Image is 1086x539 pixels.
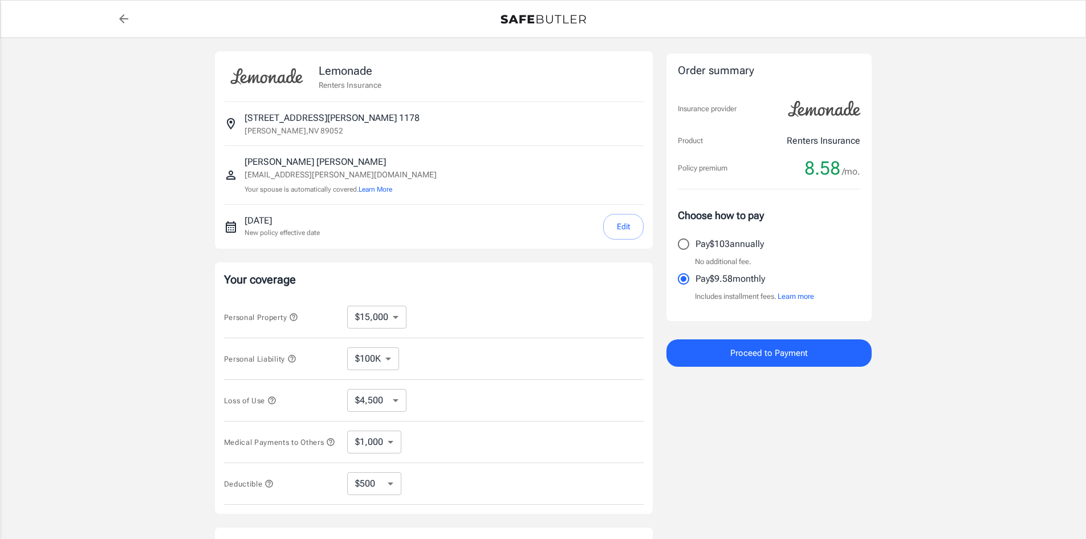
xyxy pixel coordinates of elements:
[224,60,310,92] img: Lemonade
[603,214,644,240] button: Edit
[224,355,296,363] span: Personal Liability
[224,480,274,488] span: Deductible
[224,271,644,287] p: Your coverage
[224,438,336,447] span: Medical Payments to Others
[224,310,298,324] button: Personal Property
[245,169,437,181] p: [EMAIL_ADDRESS][PERSON_NAME][DOMAIN_NAME]
[695,272,765,286] p: Pay $9.58 monthly
[224,352,296,366] button: Personal Liability
[319,62,381,79] p: Lemonade
[695,237,764,251] p: Pay $103 annually
[224,117,238,131] svg: Insured address
[224,394,276,407] button: Loss of Use
[224,313,298,322] span: Personal Property
[224,435,336,449] button: Medical Payments to Others
[695,256,751,268] p: No additional fee.
[782,93,867,125] img: Lemonade
[224,396,276,405] span: Loss of Use
[224,477,274,491] button: Deductible
[359,184,392,194] button: Learn More
[778,291,814,302] button: Learn more
[678,63,860,79] div: Order summary
[678,135,703,147] p: Product
[319,79,381,91] p: Renters Insurance
[804,157,840,180] span: 8.58
[224,168,238,182] svg: Insured person
[501,15,586,24] img: Back to quotes
[245,214,320,228] p: [DATE]
[224,220,238,234] svg: New policy start date
[245,111,420,125] p: [STREET_ADDRESS][PERSON_NAME] 1178
[245,228,320,238] p: New policy effective date
[695,291,814,302] p: Includes installment fees.
[245,184,437,195] p: Your spouse is automatically covered.
[112,7,135,30] a: back to quotes
[787,134,860,148] p: Renters Insurance
[730,346,808,360] span: Proceed to Payment
[245,155,437,169] p: [PERSON_NAME] [PERSON_NAME]
[678,103,737,115] p: Insurance provider
[842,164,860,180] span: /mo.
[678,163,727,174] p: Policy premium
[245,125,343,136] p: [PERSON_NAME] , NV 89052
[678,208,860,223] p: Choose how to pay
[666,339,872,367] button: Proceed to Payment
